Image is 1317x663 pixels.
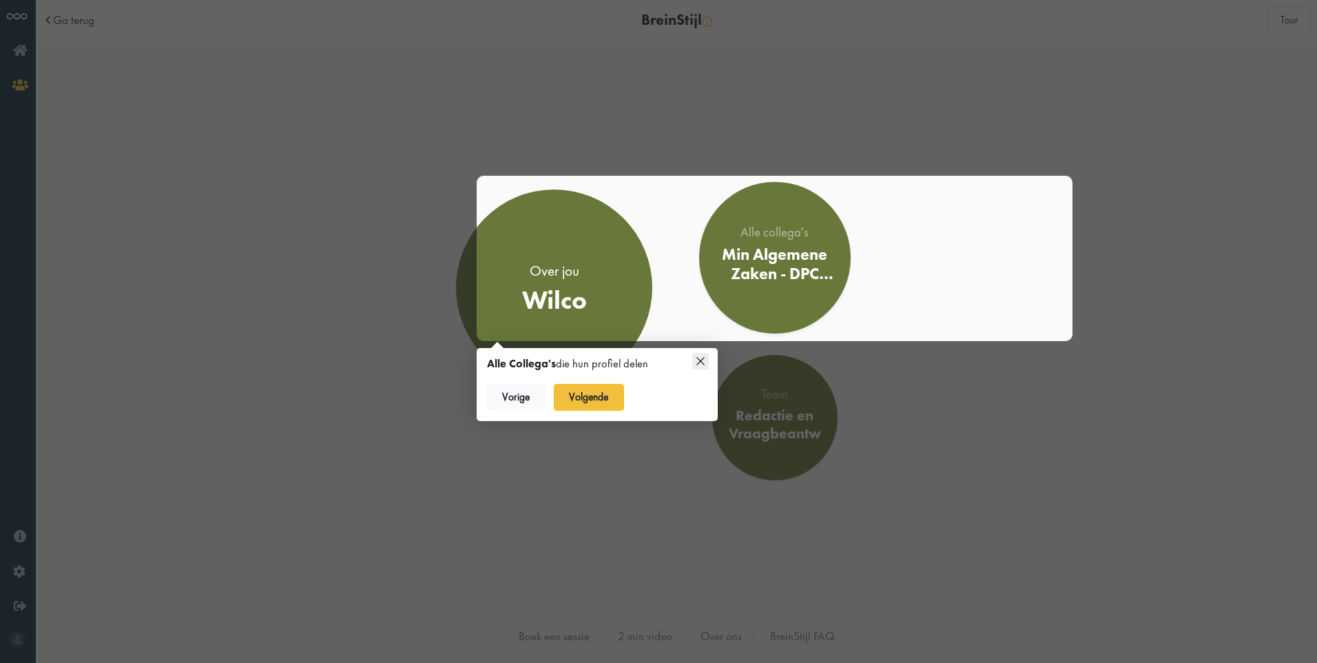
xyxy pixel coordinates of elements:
strong: Alle Collega's [487,356,556,371]
div: Min Algemene Zaken - DPC Redactie en Vragen [711,245,839,283]
div: Alle collega's [711,226,839,239]
button: Vorige [487,384,546,411]
a: Alle collega's Min Algemene Zaken - DPC Redactie en Vragen [699,182,851,334]
div: die hun profiel delen [487,356,683,372]
button: Volgende [554,384,624,411]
